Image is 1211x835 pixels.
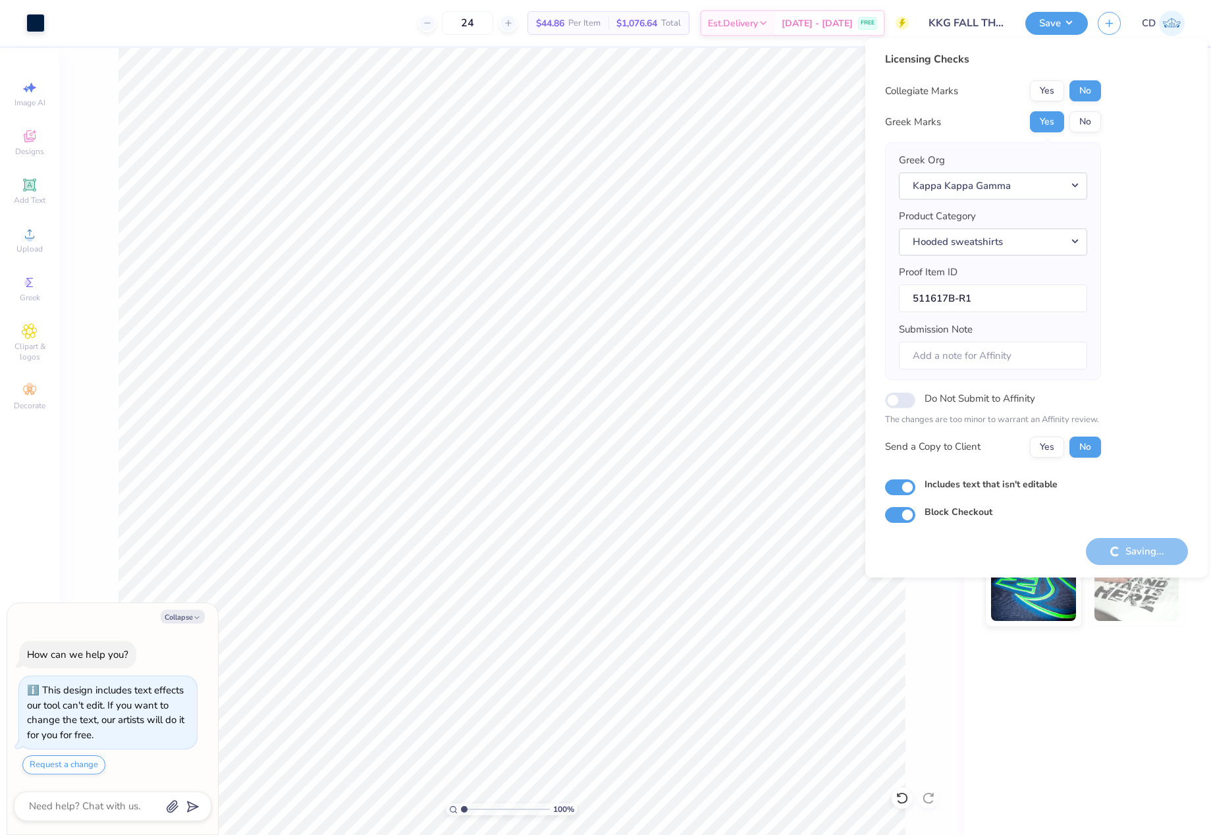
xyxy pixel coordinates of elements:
button: No [1069,80,1101,101]
span: 100 % [553,803,574,815]
img: Cedric Diasanta [1159,11,1185,36]
span: $44.86 [536,16,564,30]
img: Glow in the Dark Ink [991,555,1076,621]
div: Licensing Checks [885,51,1101,67]
button: No [1069,111,1101,132]
label: Submission Note [899,322,973,337]
input: Add a note for Affinity [899,342,1087,370]
span: Image AI [14,97,45,108]
button: Yes [1030,80,1064,101]
span: Total [661,16,681,30]
button: Collapse [161,610,205,624]
div: Send a Copy to Client [885,439,981,454]
button: No [1069,437,1101,458]
label: Greek Org [899,153,945,168]
input: Untitled Design [919,10,1015,36]
button: Yes [1030,111,1064,132]
span: $1,076.64 [616,16,657,30]
img: Water based Ink [1094,555,1179,621]
div: Greek Marks [885,115,941,130]
span: Upload [16,244,43,254]
label: Product Category [899,209,976,224]
span: Designs [15,146,44,157]
span: Decorate [14,400,45,411]
button: Request a change [22,755,105,774]
span: CD [1142,16,1156,31]
div: Collegiate Marks [885,84,958,99]
span: Clipart & logos [7,341,53,362]
button: Yes [1030,437,1064,458]
span: Add Text [14,195,45,205]
button: Kappa Kappa Gamma [899,173,1087,200]
span: [DATE] - [DATE] [782,16,853,30]
span: Per Item [568,16,601,30]
label: Do Not Submit to Affinity [925,390,1035,407]
label: Includes text that isn't editable [925,477,1058,491]
p: The changes are too minor to warrant an Affinity review. [885,414,1101,427]
button: Hooded sweatshirts [899,229,1087,256]
span: Greek [20,292,40,303]
label: Block Checkout [925,505,992,519]
div: This design includes text effects our tool can't edit. If you want to change the text, our artist... [27,684,184,741]
label: Proof Item ID [899,265,957,280]
span: FREE [861,18,875,28]
a: CD [1142,11,1185,36]
button: Save [1025,12,1088,35]
div: How can we help you? [27,648,128,661]
span: Est. Delivery [708,16,758,30]
input: – – [442,11,493,35]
